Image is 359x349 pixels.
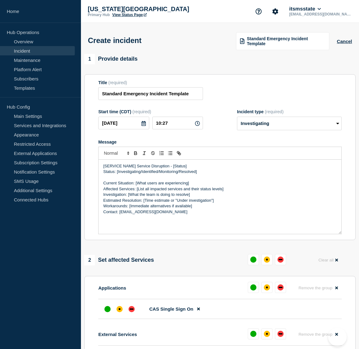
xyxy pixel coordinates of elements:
[298,286,332,290] span: Remove the group
[88,36,141,45] h1: Create incident
[140,149,149,157] button: Toggle italic text
[265,109,284,114] span: (required)
[275,254,286,265] button: down
[261,328,272,339] button: affected
[248,254,259,265] button: up
[264,256,270,263] div: affected
[247,36,325,46] span: Standard Emergency Incident Template
[250,284,256,291] div: up
[103,198,337,203] p: Estimated Resolution: [Time estimate or "Under investigation"]
[98,87,203,100] input: Title
[237,117,342,130] select: Incident type
[101,149,131,157] span: Font size
[315,254,342,266] button: Clear all
[104,306,111,312] div: up
[103,192,337,197] p: Investigation: [What the team is doing to resolve]
[98,109,203,114] div: Start time (CDT)
[84,255,154,265] div: Set affected Services
[88,13,110,17] p: Primary Hub
[288,6,322,12] button: itsmsstate
[157,149,166,157] button: Toggle ordered list
[116,306,123,312] div: affected
[261,254,272,265] button: affected
[103,180,337,186] p: Current Situation: [What users are experiencing]
[103,209,337,215] p: Contact: [EMAIL_ADDRESS][DOMAIN_NAME]
[237,109,342,114] div: Incident type
[275,282,286,293] button: down
[252,5,265,18] button: Support
[328,328,347,346] iframe: Help Scout Beacon - Open
[149,306,193,312] span: CAS Single Sign On
[295,328,342,340] button: Remove the group
[98,117,149,129] input: YYYY-MM-DD
[149,149,157,157] button: Toggle strikethrough text
[295,282,342,294] button: Remove the group
[248,328,259,339] button: up
[264,284,270,291] div: affected
[103,169,337,174] p: Status: [Investigating/Identified/Monitoring/Resolved]
[129,306,135,312] div: down
[288,12,352,16] p: [EMAIL_ADDRESS][DOMAIN_NAME]
[175,149,183,157] button: Toggle link
[250,256,256,263] div: up
[98,285,126,291] p: Applications
[240,38,244,44] img: template icon
[275,328,286,339] button: down
[98,140,342,144] div: Message
[112,13,146,17] a: View Status Page
[133,109,151,114] span: (required)
[88,6,211,13] p: [US_STATE][GEOGRAPHIC_DATA]
[98,80,203,85] div: Title
[84,255,95,265] span: 2
[152,117,203,129] input: HH:MM
[108,80,127,85] span: (required)
[248,282,259,293] button: up
[277,284,284,291] div: down
[261,282,272,293] button: affected
[264,331,270,337] div: affected
[98,332,137,337] p: External Services
[166,149,175,157] button: Toggle bulleted list
[277,256,284,263] div: down
[103,203,337,209] p: Workarounds: [Immediate alternatives if available]
[103,186,337,192] p: Affected Services: [List all impacted services and their status levels]
[269,5,282,18] button: Account settings
[298,332,332,337] span: Remove the group
[250,331,256,337] div: up
[131,149,140,157] button: Toggle bold text
[84,54,137,64] div: Provide details
[103,163,337,169] p: [SERVICE NAME] Service Disruption - [Status]
[99,160,341,234] div: Message
[337,39,352,44] button: Cancel
[84,54,95,64] span: 1
[277,331,284,337] div: down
